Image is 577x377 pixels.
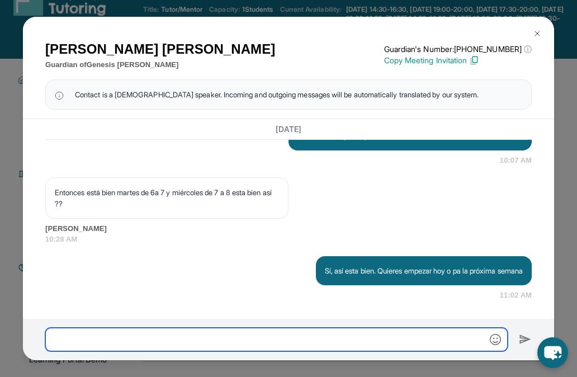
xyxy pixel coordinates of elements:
[55,89,64,100] img: info Icon
[45,234,532,245] span: 10:28 AM
[537,337,568,368] button: chat-button
[490,334,501,345] img: Emoji
[533,29,542,38] img: Close Icon
[325,265,523,276] p: Sí, así esta bien. Quieres empezar hoy o pa la próxima semana
[45,223,532,234] span: [PERSON_NAME]
[519,333,532,346] img: Send icon
[469,55,479,65] img: Copy Icon
[45,39,275,59] h1: [PERSON_NAME] [PERSON_NAME]
[45,59,275,70] p: Guardian of Genesis [PERSON_NAME]
[45,124,532,135] h3: [DATE]
[384,55,532,66] p: Copy Meeting Invitation
[500,155,532,166] span: 10:07 AM
[55,187,279,209] p: Entonces está bien martes de 6a 7 y miércoles de 7 a 8 esta bien así ??
[524,44,532,55] span: ⓘ
[75,89,479,100] span: Contact is a [DEMOGRAPHIC_DATA] speaker. Incoming and outgoing messages will be automatically tra...
[384,44,532,55] p: Guardian's Number: [PHONE_NUMBER]
[500,290,532,301] span: 11:02 AM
